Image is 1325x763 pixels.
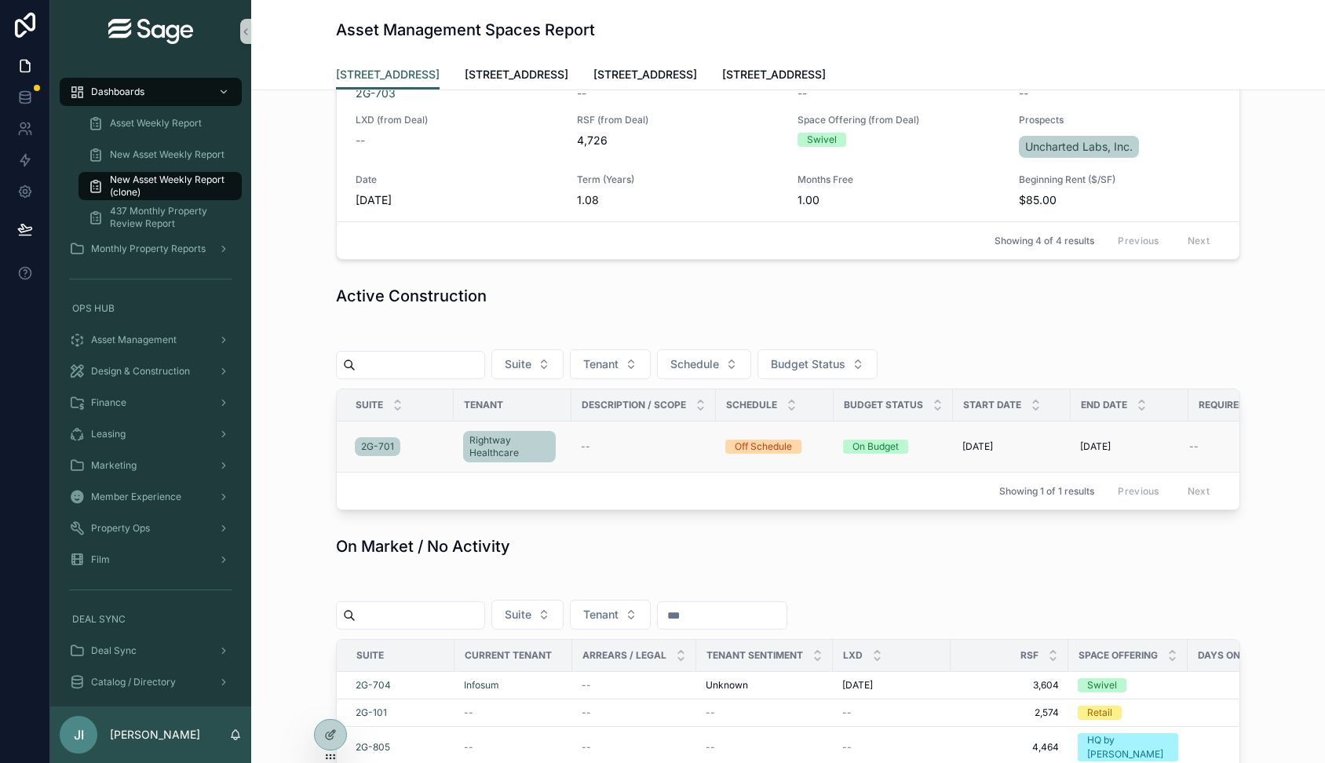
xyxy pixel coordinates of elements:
[91,86,144,98] span: Dashboards
[999,485,1094,498] span: Showing 1 of 1 results
[337,44,1239,324] a: Suite2G-703Tenant--Arrears / Legal--Tenant Sentiment--LXD (from Deal)--RSF (from Deal)4,726Space ...
[78,141,242,169] a: New Asset Weekly Report
[962,440,1061,453] a: [DATE]
[50,63,251,706] div: scrollable content
[1019,114,1221,126] span: Prospects
[722,60,826,92] a: [STREET_ADDRESS]
[91,676,176,688] span: Catalog / Directory
[356,649,384,662] span: Suite
[735,440,792,454] div: Off Schedule
[843,440,944,454] a: On Budget
[78,203,242,232] a: 437 Monthly Property Review Report
[72,302,115,315] span: OPS HUB
[355,434,444,459] a: 2G-701
[1198,649,1283,662] span: Days on Market
[582,706,687,719] a: --
[581,440,706,453] a: --
[336,535,510,557] h1: On Market / No Activity
[91,553,110,566] span: Film
[842,741,852,754] span: --
[1189,440,1199,453] span: --
[356,399,383,411] span: Suite
[570,349,651,379] button: Select Button
[91,365,190,378] span: Design & Construction
[91,428,126,440] span: Leasing
[60,389,242,417] a: Finance
[463,431,556,462] a: Rightway Healthcare
[1189,440,1287,453] a: --
[844,399,923,411] span: Budget Status
[60,451,242,480] a: Marketing
[336,19,595,41] h1: Asset Management Spaces Report
[465,67,568,82] span: [STREET_ADDRESS]
[582,741,591,754] span: --
[1019,221,1221,233] span: Vs Budget (NER)
[581,440,590,453] span: --
[91,459,137,472] span: Marketing
[1078,678,1178,692] a: Swivel
[798,221,1000,233] span: NER
[962,440,993,453] span: [DATE]
[1087,733,1169,761] div: HQ by [PERSON_NAME]
[464,679,563,692] a: Infosum
[577,192,779,208] span: 1.08
[91,644,137,657] span: Deal Sync
[60,605,242,633] a: DEAL SYNC
[60,546,242,574] a: Film
[110,173,226,199] span: New Asset Weekly Report (clone)
[593,60,697,92] a: [STREET_ADDRESS]
[356,741,390,754] a: 2G-805
[960,679,1059,692] span: 3,604
[60,668,242,696] a: Catalog / Directory
[798,86,807,101] span: --
[356,133,365,148] span: --
[1197,679,1304,692] a: 374
[670,356,719,372] span: Schedule
[356,86,396,101] a: 2G-703
[842,706,941,719] a: --
[1087,706,1112,720] div: Retail
[464,399,503,411] span: Tenant
[78,109,242,137] a: Asset Weekly Report
[60,514,242,542] a: Property Ops
[491,600,564,630] button: Select Button
[725,440,824,454] a: Off Schedule
[726,399,777,411] span: Schedule
[60,294,242,323] a: OPS HUB
[60,78,242,106] a: Dashboards
[1019,192,1221,208] span: $85.00
[78,172,242,200] a: New Asset Weekly Report (clone)
[110,148,224,161] span: New Asset Weekly Report
[706,706,715,719] span: --
[356,114,558,126] span: LXD (from Deal)
[91,491,181,503] span: Member Experience
[356,706,387,719] span: 2G-101
[355,437,400,456] a: 2G-701
[60,420,242,448] a: Leasing
[74,725,84,744] span: JI
[842,741,941,754] a: --
[657,349,751,379] button: Select Button
[1020,649,1038,662] span: RSF
[582,649,666,662] span: Arrears / Legal
[356,679,391,692] span: 2G-704
[582,679,687,692] a: --
[995,235,1094,247] span: Showing 4 of 4 results
[807,133,837,147] div: Swivel
[798,192,1000,208] span: 1.00
[463,428,562,465] a: Rightway Healthcare
[361,440,394,453] span: 2G-701
[336,285,487,307] h1: Active Construction
[356,221,558,233] span: ESC. %
[491,349,564,379] button: Select Button
[91,522,150,535] span: Property Ops
[583,356,619,372] span: Tenant
[1079,649,1158,662] span: Space Offering
[960,706,1059,719] a: 2,574
[843,649,863,662] span: LXD
[852,440,899,454] div: On Budget
[464,706,473,719] span: --
[706,741,823,754] a: --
